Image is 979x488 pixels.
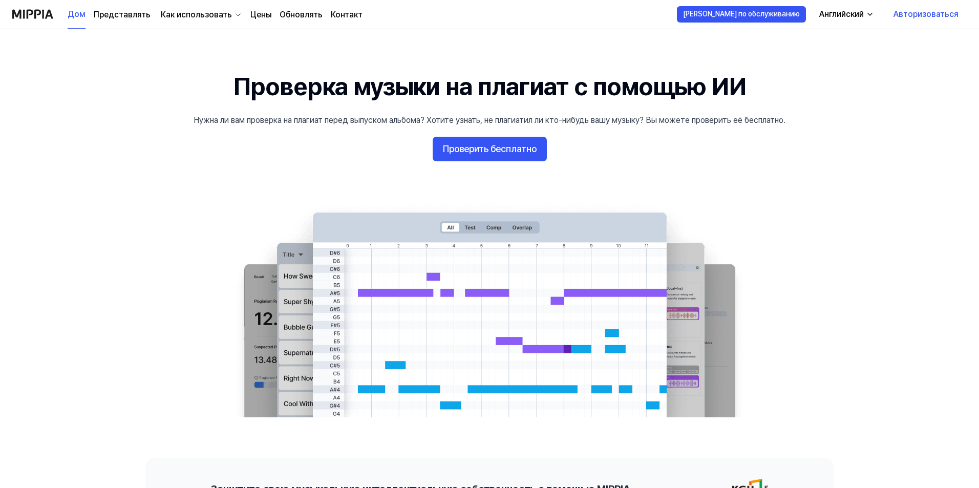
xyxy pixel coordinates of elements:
[433,137,547,161] button: Проверить бесплатно
[250,9,271,21] a: Цены
[250,10,271,19] font: Цены
[280,10,323,19] font: Обновлять
[233,72,747,101] font: Проверка музыки на плагиат с помощью ИИ
[331,9,363,21] a: Контакт
[194,115,785,125] font: Нужна ли вам проверка на плагиат перед выпуском альбома? Хотите узнать, не плагиатил ли кто-нибуд...
[94,9,151,21] a: Представлять
[223,202,756,417] img: основное изображение
[161,10,232,19] font: Как использовать
[819,9,864,19] font: Английский
[893,9,959,19] font: Авторизоваться
[159,9,242,21] button: Как использовать
[683,10,800,18] font: [PERSON_NAME] по обслуживанию
[677,6,806,23] button: [PERSON_NAME] по обслуживанию
[68,9,86,19] font: Дом
[443,143,537,154] font: Проверить бесплатно
[94,10,151,19] font: Представлять
[68,1,86,29] a: Дом
[280,9,323,21] a: Обновлять
[331,10,363,19] font: Контакт
[811,4,880,25] button: Английский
